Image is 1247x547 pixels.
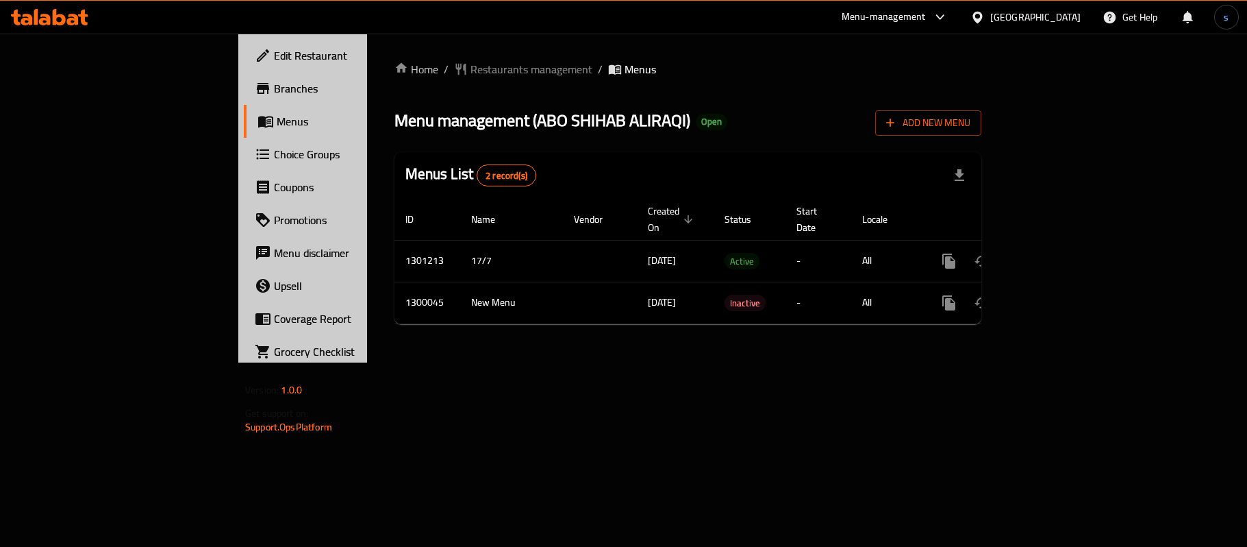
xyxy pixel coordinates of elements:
[725,295,766,311] span: Inactive
[725,211,769,228] span: Status
[454,61,592,77] a: Restaurants management
[460,282,563,324] td: New Menu
[244,204,446,236] a: Promotions
[274,47,436,64] span: Edit Restaurant
[943,159,976,192] div: Export file
[244,335,446,368] a: Grocery Checklist
[851,240,922,282] td: All
[470,61,592,77] span: Restaurants management
[785,240,851,282] td: -
[477,169,536,182] span: 2 record(s)
[244,171,446,204] a: Coupons
[725,254,759,269] span: Active
[405,164,536,186] h2: Menus List
[648,203,697,236] span: Created On
[244,269,446,302] a: Upsell
[394,61,981,77] nav: breadcrumb
[648,252,676,269] span: [DATE]
[1224,10,1229,25] span: s
[244,105,446,138] a: Menus
[274,278,436,294] span: Upsell
[460,240,563,282] td: 17/7
[922,199,1075,241] th: Actions
[274,146,436,162] span: Choice Groups
[696,114,727,130] div: Open
[648,293,676,311] span: [DATE]
[405,211,431,228] span: ID
[245,404,308,422] span: Get support on:
[598,61,603,77] li: /
[625,61,656,77] span: Menus
[851,282,922,324] td: All
[785,282,851,324] td: -
[862,211,905,228] span: Locale
[875,110,981,136] button: Add New Menu
[281,381,302,399] span: 1.0.0
[886,114,970,132] span: Add New Menu
[990,10,1081,25] div: [GEOGRAPHIC_DATA]
[574,211,620,228] span: Vendor
[696,116,727,127] span: Open
[274,311,436,327] span: Coverage Report
[471,211,513,228] span: Name
[245,418,332,436] a: Support.OpsPlatform
[244,302,446,335] a: Coverage Report
[477,165,536,186] div: Total records count
[842,9,926,25] div: Menu-management
[244,138,446,171] a: Choice Groups
[244,72,446,105] a: Branches
[244,236,446,269] a: Menu disclaimer
[966,287,998,319] button: Change Status
[796,203,835,236] span: Start Date
[245,381,279,399] span: Version:
[274,212,436,228] span: Promotions
[244,39,446,72] a: Edit Restaurant
[277,113,436,130] span: Menus
[394,199,1075,324] table: enhanced table
[933,245,966,278] button: more
[394,105,690,136] span: Menu management ( ABO SHIHAB ALIRAQI )
[274,245,436,261] span: Menu disclaimer
[274,179,436,195] span: Coupons
[274,343,436,360] span: Grocery Checklist
[274,80,436,97] span: Branches
[933,287,966,319] button: more
[966,245,998,278] button: Change Status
